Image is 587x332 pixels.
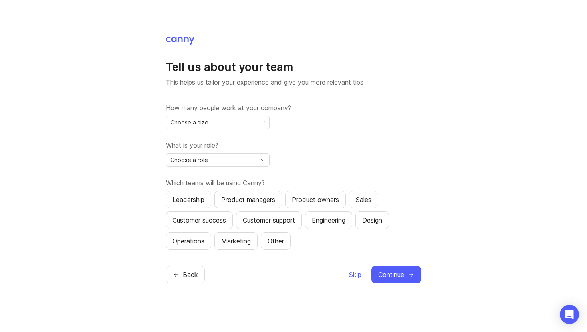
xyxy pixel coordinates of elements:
img: Canny Home [166,37,194,45]
div: Open Intercom Messenger [560,305,579,324]
button: Customer success [166,211,233,229]
span: Skip [349,270,361,279]
div: Customer success [173,215,226,225]
div: Sales [356,195,371,204]
span: Back [183,270,198,279]
div: Customer support [243,215,295,225]
button: Product managers [214,191,282,208]
button: Back [166,266,205,283]
h1: Tell us about your team [166,60,421,74]
button: Customer support [236,211,302,229]
button: Other [261,232,291,250]
label: What is your role? [166,140,421,150]
svg: toggle icon [256,157,269,163]
div: Other [268,236,284,246]
label: Which teams will be using Canny? [166,178,421,188]
button: Skip [349,266,362,283]
div: Marketing [221,236,251,246]
span: Choose a size [171,118,208,127]
div: toggle menu [166,116,270,129]
button: Design [355,211,389,229]
button: Operations [166,232,211,250]
div: toggle menu [166,153,270,167]
div: Product managers [221,195,275,204]
button: Sales [349,191,378,208]
svg: toggle icon [256,119,269,126]
button: Continue [371,266,421,283]
span: Choose a role [171,156,208,164]
span: Continue [378,270,404,279]
div: Engineering [312,215,345,225]
div: Leadership [173,195,204,204]
button: Product owners [285,191,346,208]
button: Leadership [166,191,211,208]
div: Operations [173,236,204,246]
div: Design [362,215,382,225]
button: Engineering [305,211,352,229]
button: Marketing [214,232,258,250]
label: How many people work at your company? [166,103,421,113]
div: Product owners [292,195,339,204]
p: This helps us tailor your experience and give you more relevant tips [166,77,421,87]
